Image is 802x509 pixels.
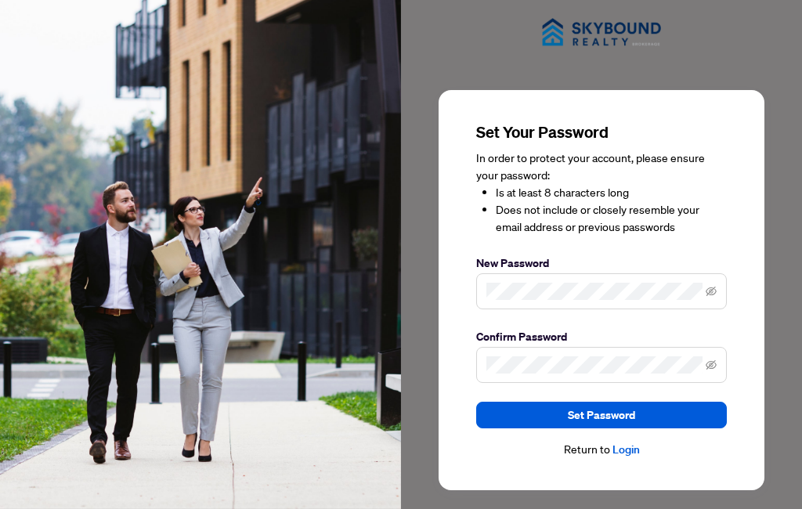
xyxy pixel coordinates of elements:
[476,150,727,236] div: In order to protect your account, please ensure your password:
[476,328,727,345] label: Confirm Password
[706,286,717,297] span: eye-invisible
[706,359,717,370] span: eye-invisible
[568,403,635,428] span: Set Password
[476,441,727,459] div: Return to
[496,184,727,201] li: Is at least 8 characters long
[476,121,727,143] h3: Set Your Password
[476,402,727,428] button: Set Password
[496,201,727,236] li: Does not include or closely resemble your email address or previous passwords
[612,442,640,457] a: Login
[476,254,727,272] label: New Password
